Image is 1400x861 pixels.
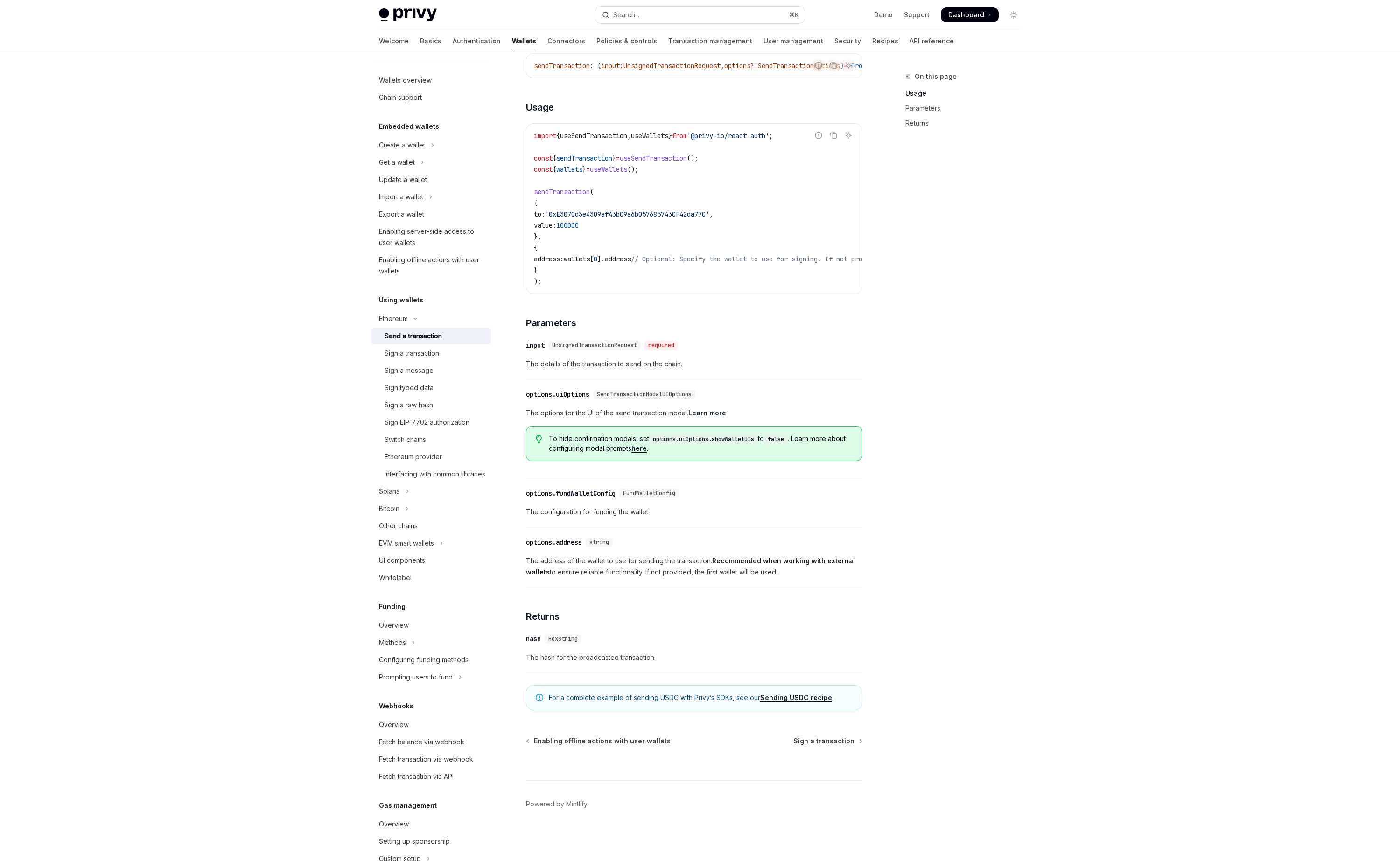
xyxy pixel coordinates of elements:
[371,552,491,569] a: UI components
[793,736,861,746] a: Sign a transaction
[590,62,601,70] span: : (
[812,59,825,71] button: Report incorrect code
[371,734,491,750] a: Fetch balance via webhook
[631,132,668,140] span: useWallets
[534,232,541,241] span: },
[534,165,553,174] span: const
[915,71,957,82] span: On this page
[371,414,491,431] a: Sign EIP-7702 authorization
[379,174,427,185] div: Update a wallet
[644,341,678,350] div: required
[526,407,862,419] span: The options for the UI of the send transaction modal. .
[379,75,432,86] div: Wallets overview
[371,617,491,634] a: Overview
[590,255,594,263] span: [
[371,137,491,154] button: Toggle Create a wallet section
[534,154,553,162] span: const
[371,768,491,785] a: Fetch transaction via API
[758,62,840,70] span: SendTransactionOptions
[594,255,597,263] span: 0
[595,7,805,23] button: Open search
[371,716,491,733] a: Overview
[526,555,862,578] span: The address of the wallet to use for sending the transaction. to ensure reliable functionality. I...
[371,751,491,768] a: Fetch transaction via webhook
[371,328,491,344] a: Send a transaction
[379,121,439,132] h5: Embedded wallets
[371,223,491,251] a: Enabling server-side access to user wallets
[371,171,491,188] a: Update a wallet
[526,799,588,809] a: Powered by Mintlify
[597,255,605,263] span: ].
[379,754,473,765] div: Fetch transaction via webhook
[834,30,861,52] a: Security
[534,277,541,286] span: );
[549,693,853,702] span: For a complete example of sending USDC with Privy’s SDKs, see our .
[371,816,491,833] a: Overview
[420,30,441,52] a: Basics
[371,651,491,668] a: Configuring funding methods
[379,313,408,324] div: Ethereum
[385,434,426,445] div: Switch chains
[623,490,675,497] span: FundWalletConfig
[556,132,560,140] span: {
[371,669,491,686] button: Toggle Prompting users to fund section
[556,221,579,230] span: 100000
[596,30,657,52] a: Policies & controls
[534,736,671,746] span: Enabling offline actions with user wallets
[556,165,582,174] span: wallets
[948,10,984,20] span: Dashboard
[842,129,854,141] button: Ask AI
[840,62,844,70] span: )
[672,132,687,140] span: from
[526,610,560,623] span: Returns
[534,244,538,252] span: {
[586,165,590,174] span: =
[668,132,672,140] span: }
[534,221,556,230] span: value:
[904,10,930,20] a: Support
[371,362,491,379] a: Sign a message
[526,506,862,518] span: The configuration for funding the wallet.
[534,210,545,218] span: to:
[453,30,501,52] a: Authentication
[526,358,862,370] span: The details of the transaction to send on the chain.
[527,736,671,746] a: Enabling offline actions with user wallets
[526,634,541,644] div: hash
[564,255,590,263] span: wallets
[371,535,491,552] button: Toggle EVM smart wallets section
[631,444,647,453] a: here
[668,30,752,52] a: Transaction management
[556,154,612,162] span: sendTransaction
[905,101,1029,116] a: Parameters
[526,101,554,114] span: Usage
[526,489,616,498] div: options.fundWalletConfig
[526,390,589,399] div: options.uiOptions
[724,62,750,70] span: options
[534,188,590,196] span: sendTransaction
[536,694,543,701] svg: Note
[620,62,623,70] span: :
[687,132,769,140] span: '@privy-io/react-auth'
[371,379,491,396] a: Sign typed data
[769,132,773,140] span: ;
[385,417,469,428] div: Sign EIP-7702 authorization
[534,62,590,70] span: sendTransaction
[534,255,564,263] span: address:
[379,654,469,665] div: Configuring funding methods
[371,397,491,413] a: Sign a raw hash
[549,434,853,453] span: To hide confirmation modals, set to . Learn more about configuring modal prompts .
[371,345,491,362] a: Sign a transaction
[379,503,399,514] div: Bitcoin
[560,132,627,140] span: useSendTransaction
[589,539,609,546] span: string
[721,62,724,70] span: ,
[526,652,862,663] span: The hash for the broadcasted transaction.
[371,72,491,89] a: Wallets overview
[379,637,406,648] div: Methods
[623,62,721,70] span: UnsignedTransactionRequest
[553,165,556,174] span: {
[620,154,687,162] span: useSendTransaction
[627,132,631,140] span: ,
[631,255,1001,263] span: // Optional: Specify the wallet to use for signing. If not provided, the first wallet will be used.
[379,140,425,151] div: Create a wallet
